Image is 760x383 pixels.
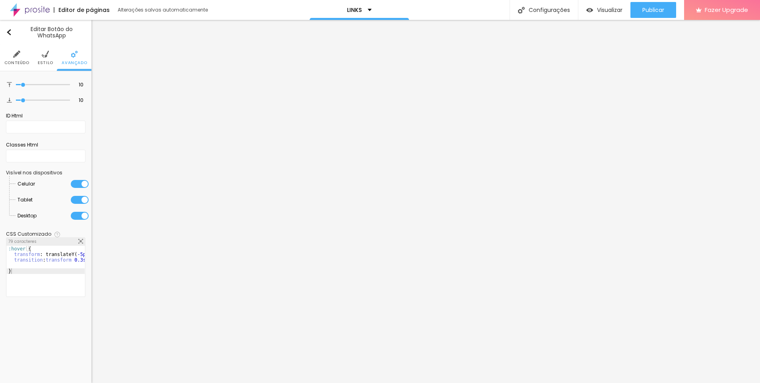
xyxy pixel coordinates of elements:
div: Visível nos dispositivos [6,170,85,175]
span: Celular [17,176,35,192]
span: Desktop [17,208,37,224]
span: Tablet [17,192,33,208]
p: LINKS [347,7,362,13]
span: Conteúdo [4,61,29,65]
span: Publicar [642,7,664,13]
div: 79 caracteres [6,238,85,246]
img: Icone [78,239,83,244]
div: ID Html [6,112,85,119]
img: Icone [42,51,49,58]
img: Icone [7,98,12,103]
button: Visualizar [578,2,630,18]
img: Icone [518,7,525,14]
div: Classes Html [6,141,85,149]
img: Icone [54,232,60,237]
img: Icone [7,82,12,87]
img: Icone [13,51,20,58]
span: Fazer Upgrade [705,6,748,13]
img: Icone [6,29,12,35]
div: Editor de páginas [54,7,110,13]
span: Avançado [62,61,87,65]
div: Editar Botão do WhatsApp [6,26,85,39]
button: Publicar [630,2,676,18]
img: Icone [71,51,78,58]
iframe: Editor [91,20,760,383]
span: Estilo [38,61,53,65]
img: view-1.svg [586,7,593,14]
div: CSS Customizado [6,232,51,236]
span: Visualizar [597,7,622,13]
div: Alterações salvas automaticamente [118,8,209,12]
